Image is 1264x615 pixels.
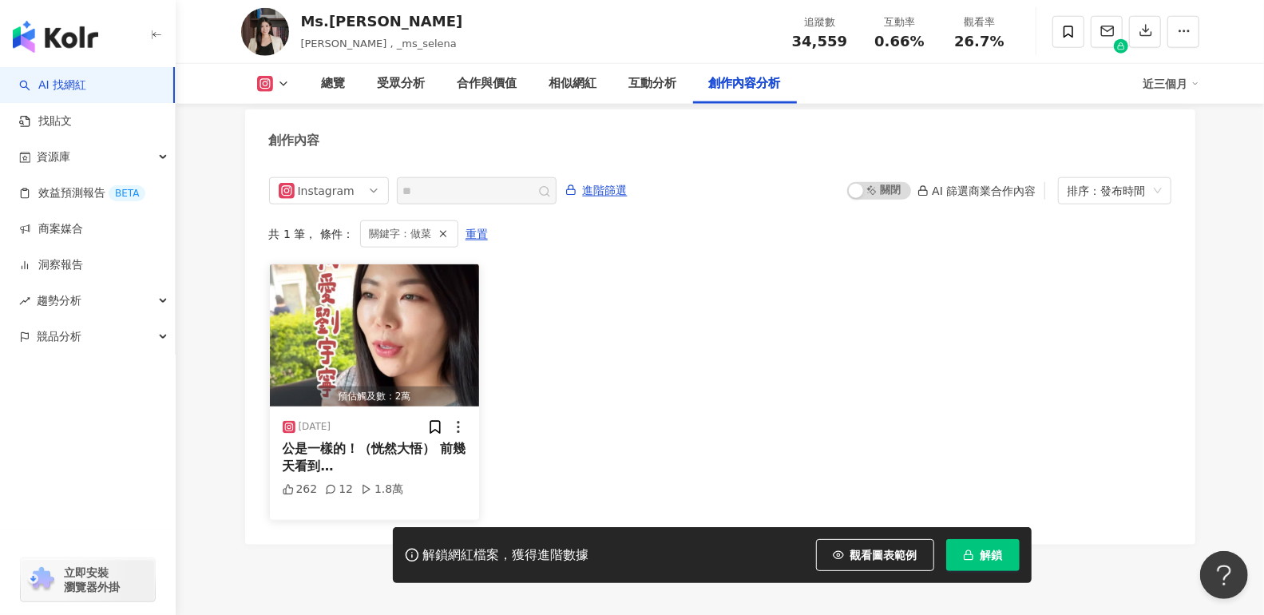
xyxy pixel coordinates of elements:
[19,257,83,273] a: 洞察報告
[981,549,1003,561] span: 解鎖
[26,567,57,593] img: chrome extension
[37,139,70,175] span: 資源庫
[325,482,353,498] div: 12
[790,14,850,30] div: 追蹤數
[465,221,489,247] button: 重置
[917,184,1036,197] div: AI 篩選商業合作內容
[949,14,1010,30] div: 觀看率
[1143,71,1199,97] div: 近三個月
[301,38,457,50] span: [PERSON_NAME] , _ms_selena
[270,264,480,407] button: 預估觸及數：2萬
[64,565,120,594] span: 立即安裝 瀏覽器外掛
[369,225,431,243] span: 關鍵字：做菜
[13,21,98,53] img: logo
[270,264,480,407] img: post-image
[301,11,463,31] div: Ms.[PERSON_NAME]
[283,482,318,498] div: 262
[269,220,1171,248] div: 共 1 筆 ， 條件：
[874,34,924,50] span: 0.66%
[946,539,1020,571] button: 解鎖
[792,33,847,50] span: 34,559
[37,319,81,355] span: 競品分析
[850,549,917,561] span: 觀看圖表範例
[37,283,81,319] span: 趨勢分析
[21,558,155,601] a: chrome extension立即安裝 瀏覽器外掛
[378,74,426,93] div: 受眾分析
[629,74,677,93] div: 互動分析
[423,547,589,564] div: 解鎖網紅檔案，獲得進階數據
[241,8,289,56] img: KOL Avatar
[458,74,517,93] div: 合作與價值
[19,77,86,93] a: searchAI 找網紅
[870,14,930,30] div: 互動率
[954,34,1004,50] span: 26.7%
[298,178,350,204] div: Instagram
[270,387,480,407] div: 預估觸及數：2萬
[549,74,597,93] div: 相似網紅
[466,222,488,248] span: 重置
[299,420,331,434] div: [DATE]
[322,74,346,93] div: 總覽
[583,178,628,204] span: 進階篩選
[19,185,145,201] a: 效益預測報告BETA
[816,539,934,571] button: 觀看圖表範例
[361,482,403,498] div: 1.8萬
[19,113,72,129] a: 找貼文
[19,296,30,307] span: rise
[565,177,628,203] button: 進階篩選
[1068,178,1147,204] div: 排序：發布時間
[709,74,781,93] div: 創作內容分析
[19,221,83,237] a: 商案媒合
[269,132,320,149] div: 創作內容
[283,441,466,492] span: 公是一樣的！（恍然大悟） 前幾天看到[GEOGRAPHIC_DATA]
